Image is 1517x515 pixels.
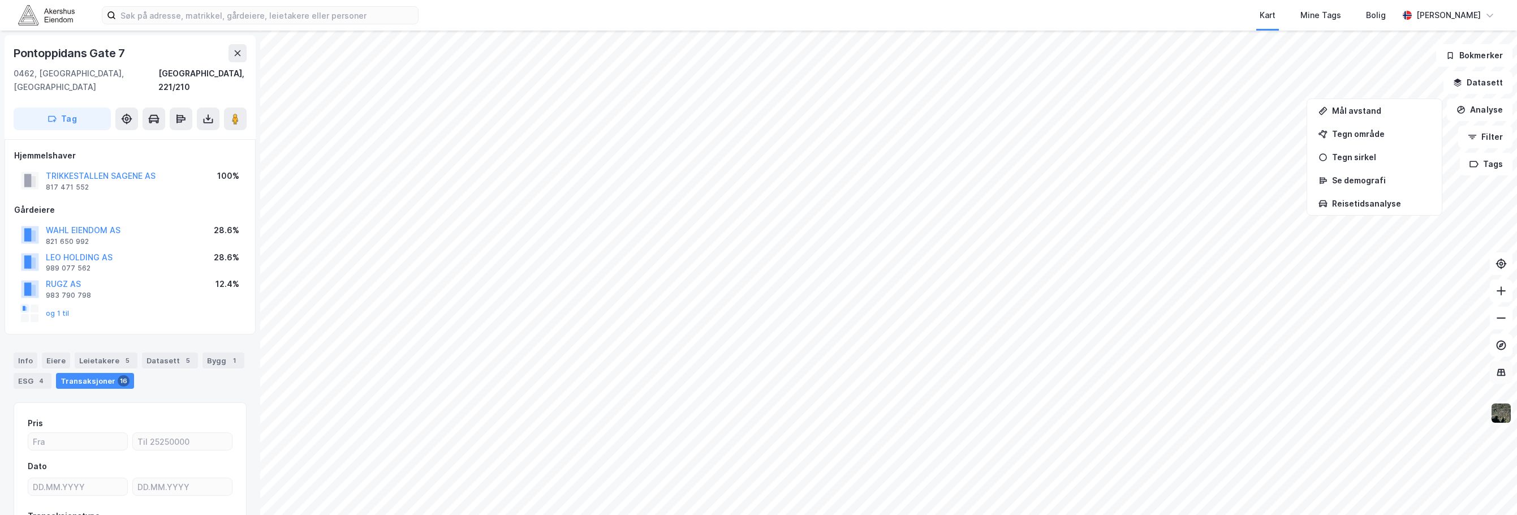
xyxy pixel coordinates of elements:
div: ESG [14,373,51,389]
div: Hjemmelshaver [14,149,246,162]
div: 817 471 552 [46,183,89,192]
div: 28.6% [214,251,239,264]
div: 28.6% [214,224,239,237]
button: Tags [1460,153,1512,175]
div: Tegn sirkel [1332,152,1430,162]
div: 821 650 992 [46,237,89,246]
div: 1 [229,355,240,366]
button: Tag [14,108,111,130]
div: Info [14,353,37,368]
div: Gårdeiere [14,203,246,217]
div: 0462, [GEOGRAPHIC_DATA], [GEOGRAPHIC_DATA] [14,67,158,94]
div: Datasett [142,353,198,368]
div: Reisetidsanalyse [1332,199,1430,208]
div: Bygg [202,353,244,368]
div: Kontrollprogram for chat [1460,461,1517,515]
div: [GEOGRAPHIC_DATA], 221/210 [158,67,247,94]
div: Eiere [42,353,70,368]
img: akershus-eiendom-logo.9091f326c980b4bce74ccdd9f866810c.svg [18,5,75,25]
div: 100% [217,169,239,183]
div: 4 [36,375,47,387]
div: Mål avstand [1332,106,1430,115]
div: 12.4% [216,277,239,291]
div: Pontoppidans Gate 7 [14,44,127,62]
div: 16 [118,375,130,387]
input: Søk på adresse, matrikkel, gårdeiere, leietakere eller personer [116,7,418,24]
input: Fra [28,433,127,450]
div: [PERSON_NAME] [1416,8,1481,22]
img: 9k= [1490,402,1512,424]
div: Leietakere [75,353,137,368]
div: Tegn område [1332,129,1430,139]
input: Til 25250000 [133,433,232,450]
input: DD.MM.YYYY [133,478,232,495]
button: Analyse [1447,98,1512,121]
div: Pris [28,417,43,430]
div: Kart [1260,8,1275,22]
div: Mine Tags [1300,8,1341,22]
div: 5 [182,355,193,366]
div: Transaksjoner [56,373,134,389]
button: Datasett [1443,71,1512,94]
div: Bolig [1366,8,1386,22]
div: 5 [122,355,133,366]
button: Bokmerker [1436,44,1512,67]
div: Dato [28,460,47,473]
div: 983 790 798 [46,291,91,300]
button: Filter [1458,126,1512,148]
input: DD.MM.YYYY [28,478,127,495]
iframe: Chat Widget [1460,461,1517,515]
div: 989 077 562 [46,264,90,273]
div: Se demografi [1332,175,1430,185]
